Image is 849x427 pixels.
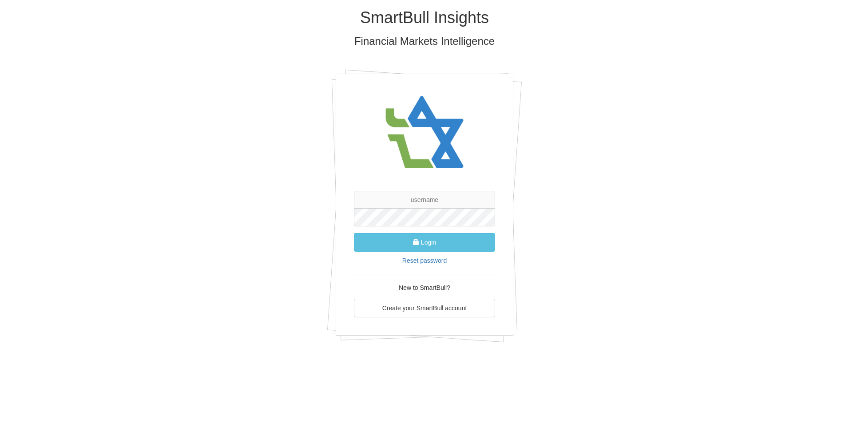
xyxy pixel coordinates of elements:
span: New to SmartBull? [399,284,450,291]
img: avatar [380,87,469,178]
button: Login [354,233,495,252]
a: Reset password [402,257,447,264]
h1: SmartBull Insights [165,9,684,27]
a: Create your SmartBull account [354,299,495,317]
h3: Financial Markets Intelligence [165,36,684,47]
input: username [354,191,495,209]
